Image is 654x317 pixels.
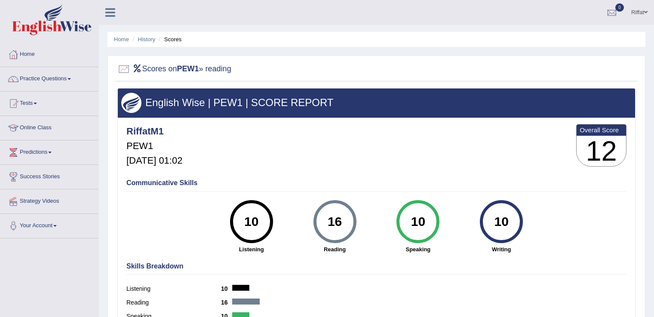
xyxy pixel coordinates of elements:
[0,189,98,211] a: Strategy Videos
[464,245,539,253] strong: Writing
[402,204,434,240] div: 10
[121,93,141,113] img: wings.png
[126,284,221,293] label: Listening
[0,165,98,186] a: Success Stories
[126,155,182,166] h5: [DATE] 01:02
[121,97,632,108] h3: English Wise | PEW1 | SCORE REPORT
[126,262,626,270] h4: Skills Breakdown
[126,126,182,137] h4: RiffatM1
[0,214,98,235] a: Your Account
[236,204,267,240] div: 10
[298,245,372,253] strong: Reading
[221,285,232,292] b: 10
[117,63,231,76] h2: Scores on » reading
[214,245,289,253] strong: Listening
[577,136,626,167] h3: 12
[221,299,232,306] b: 16
[114,36,129,43] a: Home
[157,35,182,43] li: Scores
[486,204,517,240] div: 10
[126,298,221,307] label: Reading
[580,126,623,134] b: Overall Score
[126,179,626,187] h4: Communicative Skills
[0,43,98,64] a: Home
[615,3,624,12] span: 0
[0,116,98,137] a: Online Class
[0,140,98,162] a: Predictions
[138,36,155,43] a: History
[381,245,455,253] strong: Speaking
[126,141,182,151] h5: PEW1
[177,64,199,73] b: PEW1
[0,91,98,113] a: Tests
[319,204,350,240] div: 16
[0,67,98,88] a: Practice Questions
